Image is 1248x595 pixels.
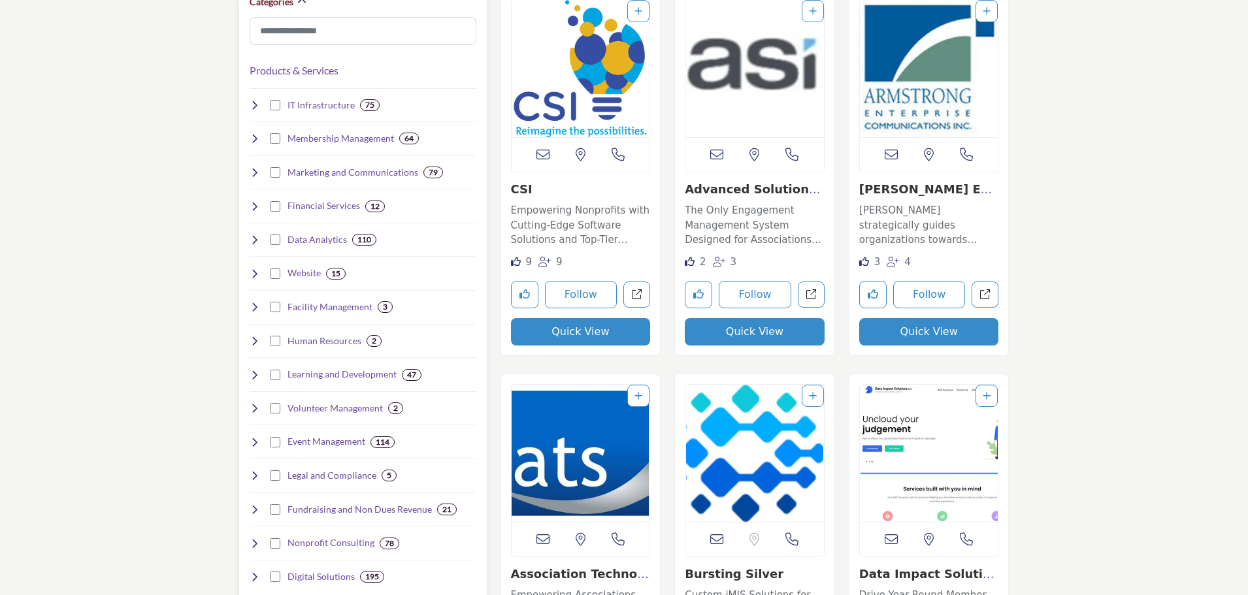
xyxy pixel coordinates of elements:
[442,505,452,514] b: 21
[512,385,650,522] img: Association Technology Solutions
[423,167,443,178] div: 79 Results For Marketing and Communications
[287,469,376,482] h4: Legal and Compliance: Skilled professionals ensuring your organization stays compliant with all a...
[859,567,999,581] h3: Data Impact Solutions, LLC
[357,235,371,244] b: 110
[380,538,399,549] div: 78 Results For Nonprofit Consulting
[287,536,374,549] h4: Nonprofit Consulting: Expert guidance in strategic planning, organizational development, and gove...
[287,368,397,381] h4: Learning and Development: Expertise in designing and implementing educational programs, workshops...
[270,470,280,481] input: Select Legal and Compliance checkbox
[270,403,280,413] input: Select Volunteer Management checkbox
[270,268,280,279] input: Select Website checkbox
[556,256,563,268] span: 9
[287,132,394,145] h4: Membership Management: Comprehensive solutions for member engagement, retention, and growth to bu...
[429,168,438,177] b: 79
[437,504,457,515] div: 21 Results For Fundraising and Non Dues Revenue
[511,567,649,595] a: Association Technolo...
[685,318,825,346] button: Quick View
[511,203,651,248] p: Empowering Nonprofits with Cutting-Edge Software Solutions and Top-Tier Consulting. CSI proudly s...
[634,6,642,16] a: Add To List
[250,63,338,78] button: Products & Services
[270,167,280,178] input: Select Marketing and Communications checkbox
[399,133,419,144] div: 64 Results For Membership Management
[365,101,374,110] b: 75
[859,182,994,210] a: [PERSON_NAME] Enterprise...
[719,281,791,308] button: Follow
[365,201,385,212] div: 12 Results For Financial Services
[287,503,432,516] h4: Fundraising and Non Dues Revenue: Innovative solutions to enhance fundraising efforts, non-dues r...
[859,318,999,346] button: Quick View
[287,570,355,583] h4: Digital Solutions: Cutting-edge tech providers delivering custom software, mobile applications, a...
[287,334,361,347] h4: Human Resources: Experienced HR solutions for talent acquisition, retention, and development to f...
[623,281,650,308] a: Open csi in new tab
[700,256,706,268] span: 2
[685,385,824,522] img: Bursting Silver
[270,504,280,515] input: Select Fundraising and Non Dues Revenue checkbox
[685,281,712,308] button: Like listing
[287,166,418,179] h4: Marketing and Communications: Specialists in crafting effective marketing campaigns and communica...
[511,257,521,266] i: Likes
[809,391,817,401] a: Add To List
[511,318,651,346] button: Quick View
[887,255,911,270] div: Followers
[287,99,355,112] h4: IT Infrastructure: Reliable providers of hardware, software, and network solutions to ensure a se...
[387,471,391,480] b: 5
[511,567,651,581] h3: Association Technology Solutions
[685,182,820,210] a: Advanced Solutions I...
[713,255,737,270] div: Followers
[972,281,998,308] a: Open armstrong-enterprise-communications in new tab
[270,201,280,212] input: Select Financial Services checkbox
[367,335,382,347] div: 2 Results For Human Resources
[860,385,998,522] img: Data Impact Solutions, LLC
[404,134,414,143] b: 64
[685,257,695,266] i: Likes
[287,435,365,448] h4: Event Management: Expert providers dedicated to organizing, planning, and executing unforgettable...
[685,567,825,581] h3: Bursting Silver
[365,572,379,581] b: 195
[407,370,416,379] b: 47
[287,402,383,415] h4: Volunteer Management: Effective strategies and tools to recruit, retain, and recognize the invalu...
[874,256,881,268] span: 3
[388,402,403,414] div: 2 Results For Volunteer Management
[287,266,321,280] h4: Website: Website management, consulting, products, services and add-ons
[287,233,347,246] h4: Data Analytics: Providers of advanced data analysis tools and services to help organizations unlo...
[270,437,280,447] input: Select Event Management checkbox
[382,470,397,481] div: 5 Results For Legal and Compliance
[385,539,394,548] b: 78
[859,182,999,197] h3: Armstrong Enterprise Communications
[287,199,360,212] h4: Financial Services: Trusted advisors and services for all your financial management, accounting, ...
[270,370,280,380] input: Select Learning and Development checkbox
[512,385,650,522] a: Open Listing in new tab
[372,336,376,346] b: 2
[893,281,966,308] button: Follow
[250,17,476,45] input: Search Category
[270,100,280,110] input: Select IT Infrastructure checkbox
[270,571,280,582] input: Select Digital Solutions checkbox
[860,385,998,522] a: Open Listing in new tab
[270,538,280,549] input: Select Nonprofit Consulting checkbox
[511,200,651,248] a: Empowering Nonprofits with Cutting-Edge Software Solutions and Top-Tier Consulting. CSI proudly s...
[511,281,538,308] button: Like listing
[859,281,887,308] button: Like listing
[859,200,999,248] a: [PERSON_NAME] strategically guides organizations towards Better iMIS At [PERSON_NAME] Enterprise ...
[511,182,651,197] h3: CSI
[859,257,869,266] i: Likes
[685,182,825,197] h3: Advanced Solutions International
[798,281,825,308] a: Open advanced-solutions-international in new tab
[270,302,280,312] input: Select Facility Management checkbox
[511,182,533,196] a: CSI
[270,133,280,144] input: Select Membership Management checkbox
[685,567,783,581] a: Bursting Silver
[376,438,389,447] b: 114
[809,6,817,16] a: Add To List
[904,256,911,268] span: 4
[545,281,617,308] button: Follow
[370,436,395,448] div: 114 Results For Event Management
[360,99,380,111] div: 75 Results For IT Infrastructure
[360,571,384,583] div: 195 Results For Digital Solutions
[685,385,824,522] a: Open Listing in new tab
[983,391,991,401] a: Add To List
[287,300,372,314] h4: Facility Management: Comprehensive services for facility maintenance, safety, and efficiency to c...
[270,336,280,346] input: Select Human Resources checkbox
[983,6,991,16] a: Add To List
